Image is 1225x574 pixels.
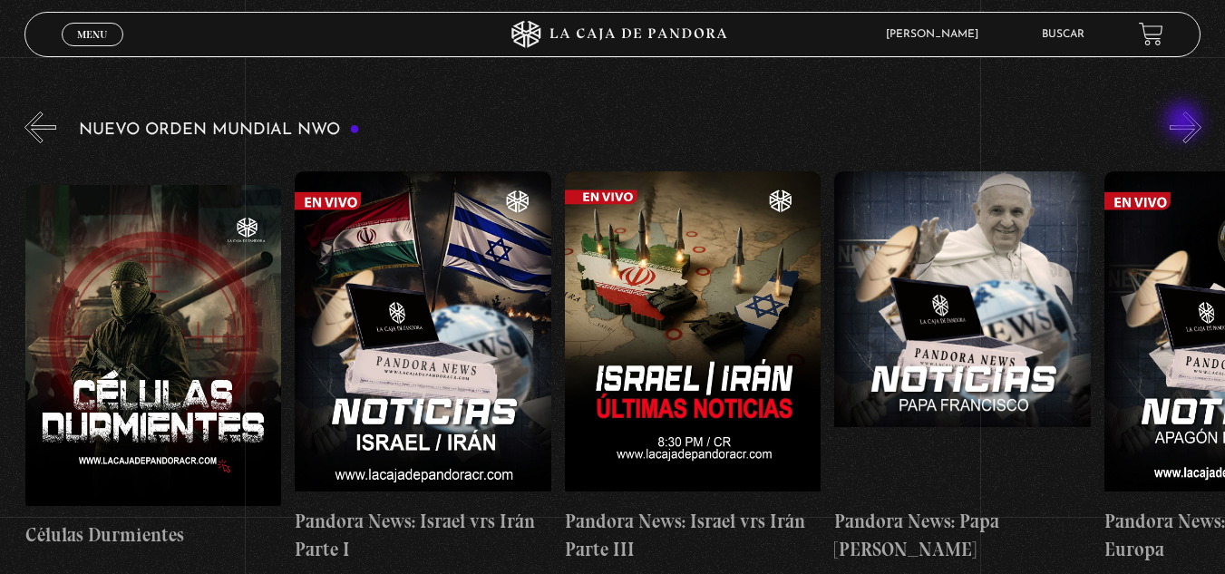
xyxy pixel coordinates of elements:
h4: Pandora News: Papa [PERSON_NAME] [834,507,1091,564]
h4: Pandora News: Israel vrs Irán Parte I [295,507,551,564]
button: Previous [24,112,56,143]
h4: Células Durmientes [25,520,282,550]
h3: Nuevo Orden Mundial NWO [79,122,360,139]
span: [PERSON_NAME] [877,29,997,40]
span: Cerrar [71,44,113,56]
a: Buscar [1042,29,1084,40]
span: Menu [77,29,107,40]
h4: Pandora News: Israel vrs Irán Parte III [565,507,822,564]
button: Next [1170,112,1201,143]
a: View your shopping cart [1139,22,1163,46]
